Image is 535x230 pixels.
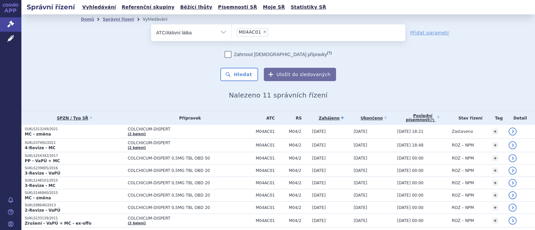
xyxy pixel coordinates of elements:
[509,154,517,162] a: detail
[492,192,498,198] a: +
[178,3,214,12] a: Běžící lhůty
[397,143,423,148] span: [DATE] 18:48
[397,156,423,161] span: [DATE] 00:00
[25,146,56,150] strong: 4-Revize - MC
[256,156,286,161] span: M04AC01
[354,156,367,161] span: [DATE]
[505,111,535,125] th: Detail
[452,205,474,210] span: ROZ – NPM
[128,168,252,173] span: COLCHICUM-DISPERT 0,5MG TBL OBD 20
[25,208,60,213] strong: 2-Revize - VaPÚ
[25,159,60,163] strong: PP - VaPÚ + MC
[509,217,517,225] a: detail
[120,3,177,12] a: Referenční skupiny
[452,193,474,198] span: ROZ – NPM
[229,91,327,99] span: Nalezeno 11 správních řízení
[452,168,474,173] span: ROZ – NPM
[492,155,498,161] a: +
[225,51,332,58] label: Zahrnout [DEMOGRAPHIC_DATA] přípravky
[124,111,252,125] th: Přípravek
[103,17,134,22] a: Správní řízení
[397,168,423,173] span: [DATE] 00:00
[492,168,498,174] a: +
[452,156,474,161] span: ROZ – NPM
[21,2,80,12] h2: Správní řízení
[312,129,326,134] span: [DATE]
[25,196,51,200] strong: MC - změna
[256,218,286,223] span: M04AC01
[509,191,517,199] a: detail
[25,221,91,226] strong: Zrušení - VaPÚ + MC - ex-offo
[128,193,252,198] span: COLCHICUM-DISPERT 0,5MG TBL OBD 20
[289,168,309,173] span: M04/2
[312,168,326,173] span: [DATE]
[354,193,367,198] span: [DATE]
[220,68,258,81] button: Hledat
[289,129,309,134] span: M04/2
[397,193,423,198] span: [DATE] 00:00
[25,171,60,176] strong: 3-Revize - VaPÚ
[239,30,261,34] span: M04AC01
[25,178,124,183] p: SUKLS148101/2015
[128,181,252,185] span: COLCHICUM-DISPERT 0,5MG TBL OBD 20
[25,216,124,221] p: SUKLS233139/2011
[289,205,309,210] span: M04/2
[25,127,124,132] p: SUKLS313249/2021
[354,168,367,173] span: [DATE]
[25,191,124,195] p: SUKLS146840/2015
[452,143,474,148] span: ROZ – NPM
[509,128,517,136] a: detail
[492,180,498,186] a: +
[25,141,124,145] p: SUKLS37492/2021
[452,181,474,185] span: ROZ – NPM
[509,179,517,187] a: detail
[25,113,124,123] a: SPZN / Typ SŘ
[128,221,146,225] a: (2 balení)
[264,68,336,81] button: Uložit do sledovaných
[492,142,498,148] a: +
[429,118,434,122] abbr: (?)
[397,181,423,185] span: [DATE] 00:00
[289,3,328,12] a: Statistiky SŘ
[256,168,286,173] span: M04AC01
[252,111,286,125] th: ATC
[354,129,367,134] span: [DATE]
[312,113,350,123] a: Zahájeno
[397,205,423,210] span: [DATE] 00:00
[263,30,267,34] span: ×
[312,205,326,210] span: [DATE]
[25,203,124,208] p: SUKLS98640/2013
[256,129,286,134] span: M04AC01
[354,218,367,223] span: [DATE]
[397,218,423,223] span: [DATE] 00:00
[397,129,423,134] span: [DATE] 18:21
[256,193,286,198] span: M04AC01
[289,193,309,198] span: M04/2
[256,181,286,185] span: M04AC01
[312,218,326,223] span: [DATE]
[509,204,517,212] a: detail
[261,3,287,12] a: Moje SŘ
[410,29,449,36] a: Přidat parametr
[128,146,146,150] a: (2 balení)
[216,3,259,12] a: Písemnosti SŘ
[128,127,252,132] span: COLCHICUM-DISPERT
[25,154,124,158] p: SUKLS254342/2017
[289,143,309,148] span: M04/2
[128,156,252,161] span: COLCHICUM-DISPERT 0,5MG TBL OBD 50
[128,205,252,210] span: COLCHICUM-DISPERT 0,5MG TBL OBD 20
[509,141,517,149] a: detail
[312,193,326,198] span: [DATE]
[452,129,473,134] span: Zastaveno
[270,28,274,36] input: M04AC01
[143,14,176,24] li: Vyhledávání
[289,218,309,223] span: M04/2
[25,166,124,171] p: SUKLS239805/2016
[492,218,498,224] a: +
[289,181,309,185] span: M04/2
[509,167,517,175] a: detail
[256,205,286,210] span: M04AC01
[286,111,309,125] th: RS
[256,143,286,148] span: M04AC01
[492,205,498,211] a: +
